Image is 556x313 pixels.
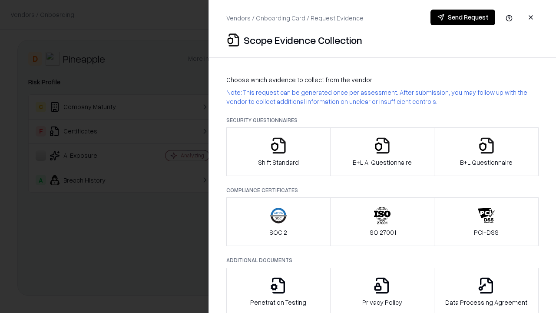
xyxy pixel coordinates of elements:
p: Choose which evidence to collect from the vendor: [226,75,539,84]
p: Data Processing Agreement [445,298,527,307]
p: B+L AI Questionnaire [353,158,412,167]
p: B+L Questionnaire [460,158,513,167]
button: Shift Standard [226,127,331,176]
p: Penetration Testing [250,298,306,307]
button: ISO 27001 [330,197,435,246]
button: PCI-DSS [434,197,539,246]
p: Shift Standard [258,158,299,167]
button: SOC 2 [226,197,331,246]
p: Note: This request can be generated once per assessment. After submission, you may follow up with... [226,88,539,106]
button: B+L Questionnaire [434,127,539,176]
button: Send Request [430,10,495,25]
p: Scope Evidence Collection [244,33,362,47]
p: Security Questionnaires [226,117,539,124]
p: SOC 2 [269,228,287,237]
p: Vendors / Onboarding Card / Request Evidence [226,13,364,23]
p: PCI-DSS [474,228,499,237]
button: B+L AI Questionnaire [330,127,435,176]
p: Privacy Policy [362,298,402,307]
p: ISO 27001 [368,228,396,237]
p: Compliance Certificates [226,186,539,194]
p: Additional Documents [226,256,539,264]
